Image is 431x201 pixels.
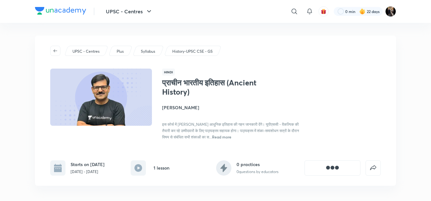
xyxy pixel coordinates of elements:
[359,8,366,15] img: streak
[116,49,125,54] a: Plus
[117,49,124,54] p: Plus
[72,49,99,54] p: UPSC - Centres
[162,122,299,139] span: इस कोर्स में [PERSON_NAME] आधुनिक इतिहास की गहन जानकारी देंगे। यूपीएससी - वैकल्पिक की तैयारी कर र...
[162,78,266,97] h1: प्राचीन भारतीय इतिहास (Ancient History)
[171,49,214,54] a: History-UPSC CSE - GS
[49,68,153,126] img: Thumbnail
[162,69,175,76] span: Hindi
[140,49,156,54] a: Syllabus
[35,7,86,15] img: Company Logo
[71,161,105,168] h6: Starts on [DATE]
[366,160,381,176] button: false
[236,161,278,168] h6: 0 practices
[71,169,105,175] p: [DATE] - [DATE]
[172,49,213,54] p: History-UPSC CSE - GS
[102,5,157,18] button: UPSC - Centres
[304,160,360,176] button: [object Object]
[154,164,169,171] h6: 1 lesson
[321,9,326,14] img: avatar
[236,169,278,175] p: 0 questions by educators
[318,6,329,17] button: avatar
[141,49,155,54] p: Syllabus
[385,6,396,17] img: amit tripathi
[212,134,231,139] span: Read more
[35,7,86,16] a: Company Logo
[162,104,304,111] h4: [PERSON_NAME]
[72,49,101,54] a: UPSC - Centres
